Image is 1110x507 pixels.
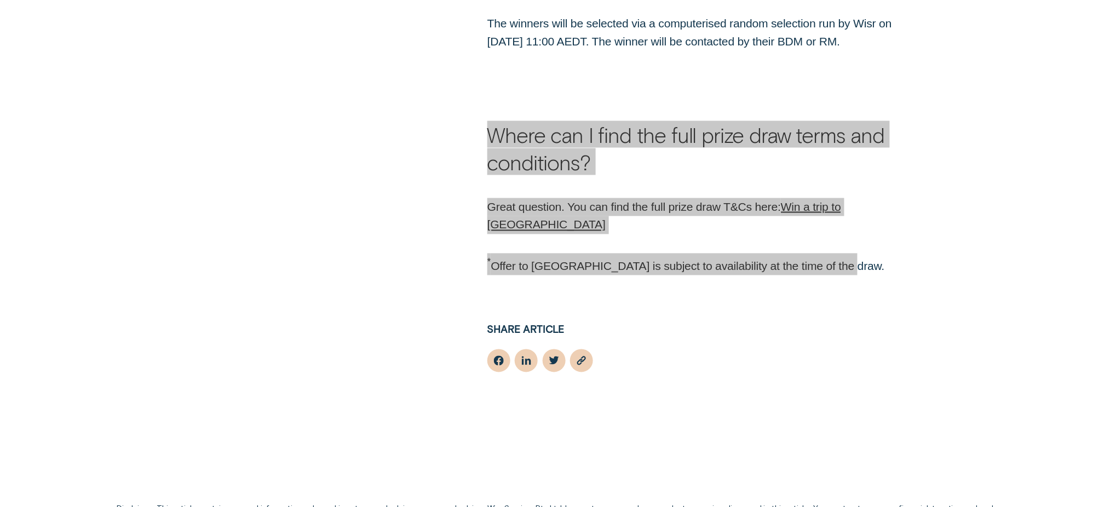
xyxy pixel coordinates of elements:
p: Great question. You can find the full prize draw T&Cs here: [487,198,919,234]
button: facebook [487,349,510,372]
strong: Where can I find the full prize draw terms and conditions? [487,122,885,174]
button: Copy URL: null [570,349,593,372]
p: Offer to [GEOGRAPHIC_DATA] is subject to availability at the time of the draw. [487,253,919,275]
h5: Share Article [487,323,919,349]
button: linkedin [515,349,538,372]
p: The winners will be selected via a computerised random selection run by Wisr on [DATE] 11:00 AEDT... [487,15,919,51]
button: twitter [543,349,566,372]
a: Win a trip to [GEOGRAPHIC_DATA] [487,200,841,231]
